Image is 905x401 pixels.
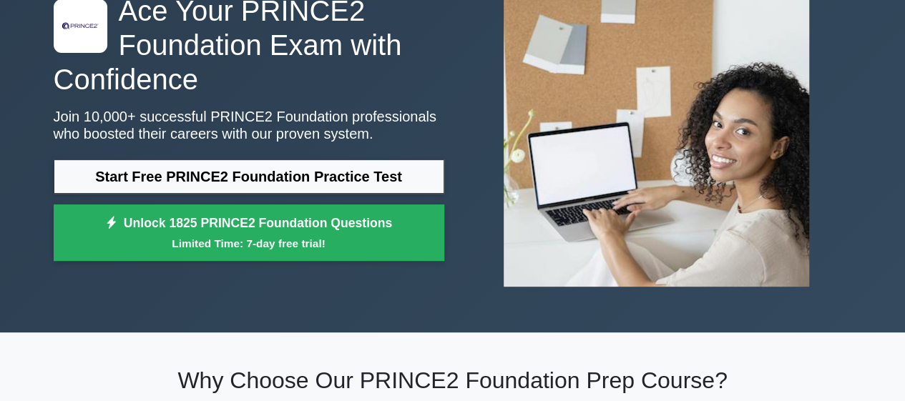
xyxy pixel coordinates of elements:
[54,108,444,142] p: Join 10,000+ successful PRINCE2 Foundation professionals who boosted their careers with our prove...
[54,367,852,394] h2: Why Choose Our PRINCE2 Foundation Prep Course?
[72,235,426,252] small: Limited Time: 7-day free trial!
[54,159,444,194] a: Start Free PRINCE2 Foundation Practice Test
[54,204,444,262] a: Unlock 1825 PRINCE2 Foundation QuestionsLimited Time: 7-day free trial!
